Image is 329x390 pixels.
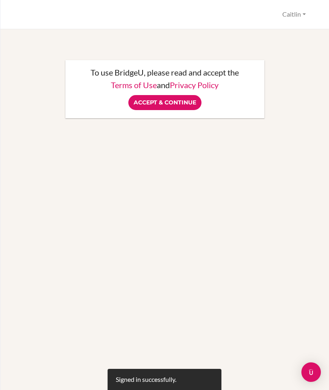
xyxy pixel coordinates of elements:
[301,362,321,382] div: Open Intercom Messenger
[74,81,256,89] p: and
[279,7,310,22] button: Caitlin
[111,80,157,90] a: Terms of Use
[116,375,176,384] div: Signed in successfully.
[74,68,256,76] p: To use BridgeU, please read and accept the
[128,95,201,110] input: Accept & Continue
[170,80,219,90] a: Privacy Policy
